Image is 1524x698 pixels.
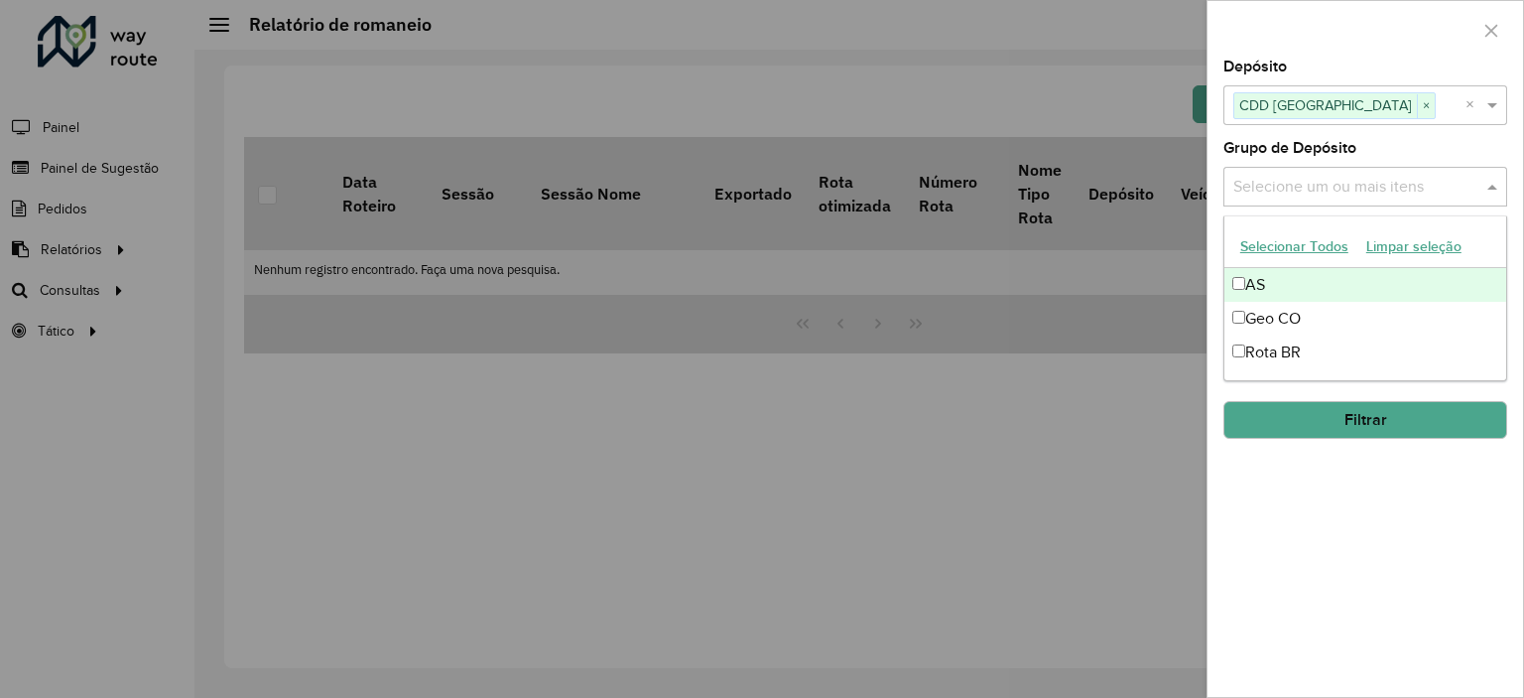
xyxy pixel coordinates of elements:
span: Clear all [1465,93,1482,117]
button: Limpar seleção [1357,231,1470,262]
div: Rota BR [1224,336,1506,369]
label: Grupo de Depósito [1223,136,1356,160]
div: AS [1224,268,1506,302]
ng-dropdown-panel: Options list [1223,215,1507,381]
span: × [1417,94,1435,118]
label: Depósito [1223,55,1287,78]
button: Filtrar [1223,401,1507,439]
div: Geo CO [1224,302,1506,336]
button: Selecionar Todos [1231,231,1357,262]
span: CDD [GEOGRAPHIC_DATA] [1234,93,1417,117]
